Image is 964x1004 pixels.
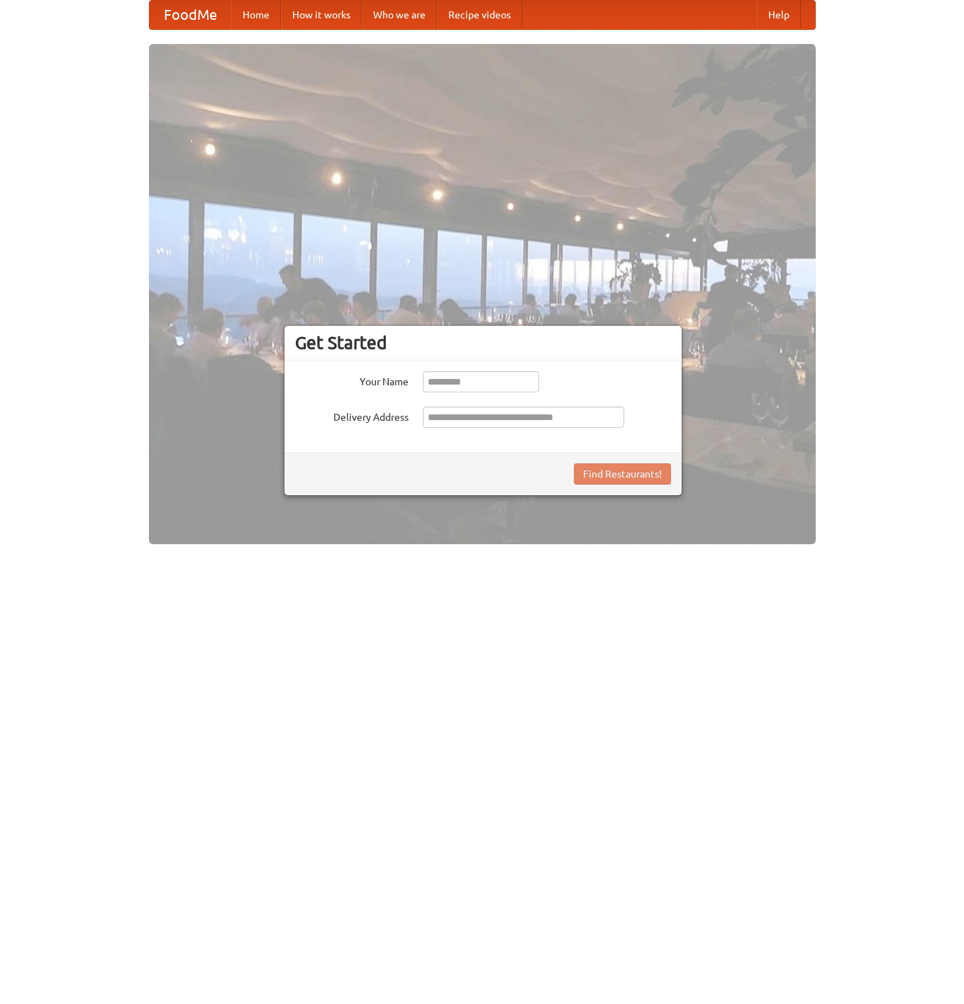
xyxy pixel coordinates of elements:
[757,1,801,29] a: Help
[281,1,362,29] a: How it works
[437,1,522,29] a: Recipe videos
[574,463,671,485] button: Find Restaurants!
[295,407,409,424] label: Delivery Address
[295,332,671,353] h3: Get Started
[150,1,231,29] a: FoodMe
[231,1,281,29] a: Home
[295,371,409,389] label: Your Name
[362,1,437,29] a: Who we are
